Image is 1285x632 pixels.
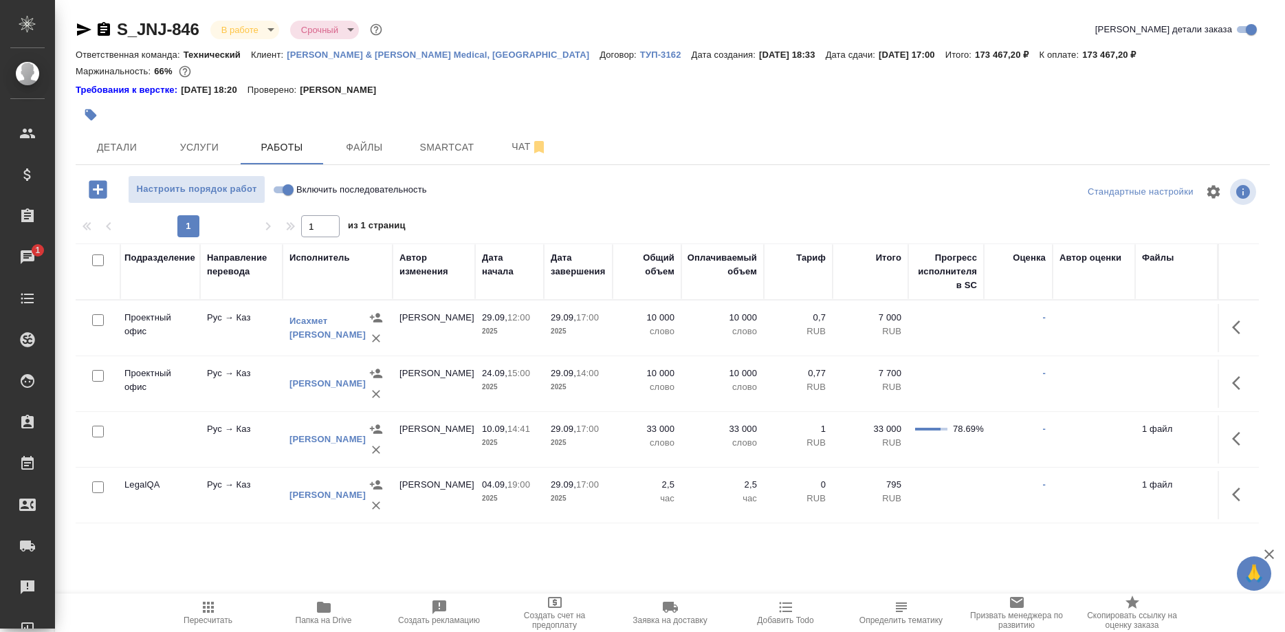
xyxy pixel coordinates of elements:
[531,139,547,155] svg: Отписаться
[1242,559,1266,588] span: 🙏
[399,251,468,279] div: Автор изменения
[124,251,195,265] div: Подразделение
[1230,179,1259,205] span: Посмотреть информацию
[551,492,606,505] p: 2025
[688,367,757,380] p: 10 000
[692,50,759,60] p: Дата создания:
[839,380,901,394] p: RUB
[1224,422,1257,455] button: Здесь прячутся важные кнопки
[482,479,507,490] p: 04.09,
[1142,422,1211,436] p: 1 файл
[879,50,945,60] p: [DATE] 17:00
[482,251,537,279] div: Дата начала
[576,424,599,434] p: 17:00
[1043,424,1046,434] a: -
[393,415,475,464] td: [PERSON_NAME]
[366,475,386,495] button: Назначить
[688,492,757,505] p: час
[507,368,530,378] p: 15:00
[154,66,175,76] p: 66%
[619,251,674,279] div: Общий объем
[1237,556,1271,591] button: 🙏
[76,83,181,97] a: Требования к верстке:
[79,175,117,204] button: Добавить работу
[118,304,200,352] td: Проектный офис
[393,304,475,352] td: [PERSON_NAME]
[414,139,480,156] span: Smartcat
[482,424,507,434] p: 10.09,
[496,138,562,155] span: Чат
[771,311,826,325] p: 0,7
[551,251,606,279] div: Дата завершения
[771,436,826,450] p: RUB
[348,217,406,237] span: из 1 страниц
[640,50,692,60] p: ТУП-3162
[287,50,600,60] p: [PERSON_NAME] & [PERSON_NAME] Medical, [GEOGRAPHIC_DATA]
[771,325,826,338] p: RUB
[367,21,385,39] button: Доп статусы указывают на важность/срочность заказа
[771,367,826,380] p: 0,77
[1059,251,1121,265] div: Автор оценки
[771,478,826,492] p: 0
[576,479,599,490] p: 17:00
[507,424,530,434] p: 14:41
[184,50,251,60] p: Технический
[551,436,606,450] p: 2025
[166,139,232,156] span: Услуги
[551,424,576,434] p: 29.09,
[839,492,901,505] p: RUB
[84,139,150,156] span: Детали
[839,311,901,325] p: 7 000
[619,311,674,325] p: 10 000
[1142,251,1174,265] div: Файлы
[1043,312,1046,323] a: -
[688,478,757,492] p: 2,5
[688,422,757,436] p: 33 000
[248,83,300,97] p: Проверено:
[688,380,757,394] p: слово
[839,325,901,338] p: RUB
[1084,182,1197,203] div: split button
[297,24,342,36] button: Срочный
[619,492,674,505] p: час
[640,48,692,60] a: ТУП-3162
[1197,175,1230,208] span: Настроить таблицу
[576,368,599,378] p: 14:00
[507,479,530,490] p: 19:00
[771,492,826,505] p: RUB
[1095,23,1232,36] span: [PERSON_NAME] детали заказа
[551,312,576,323] p: 29.09,
[576,312,599,323] p: 17:00
[96,21,112,38] button: Скопировать ссылку
[826,50,879,60] p: Дата сдачи:
[507,312,530,323] p: 12:00
[876,251,901,265] div: Итого
[619,422,674,436] p: 33 000
[287,48,600,60] a: [PERSON_NAME] & [PERSON_NAME] Medical, [GEOGRAPHIC_DATA]
[482,492,537,505] p: 2025
[688,325,757,338] p: слово
[200,471,283,519] td: Рус → Каз
[200,415,283,464] td: Рус → Каз
[619,325,674,338] p: слово
[217,24,263,36] button: В работе
[117,20,199,39] a: S_JNJ-846
[118,471,200,519] td: LegalQA
[289,378,366,389] a: [PERSON_NAME]
[688,436,757,450] p: слово
[331,139,397,156] span: Файлы
[290,21,359,39] div: В работе
[118,360,200,408] td: Проектный офис
[249,139,315,156] span: Работы
[551,368,576,378] p: 29.09,
[210,21,279,39] div: В работе
[839,478,901,492] p: 795
[76,21,92,38] button: Скопировать ссылку для ЯМессенджера
[135,182,258,197] span: Настроить порядок работ
[551,479,576,490] p: 29.09,
[366,328,386,349] button: Удалить
[393,360,475,408] td: [PERSON_NAME]
[619,380,674,394] p: слово
[27,243,48,257] span: 1
[251,50,287,60] p: Клиент:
